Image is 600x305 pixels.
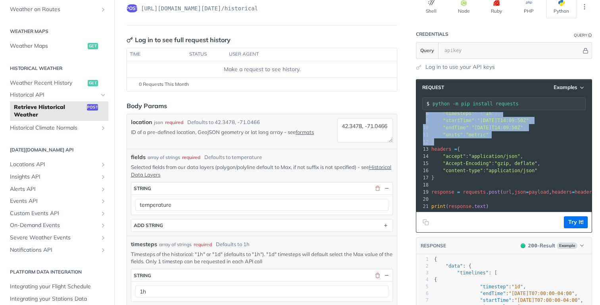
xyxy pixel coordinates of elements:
[6,159,108,171] a: Locations APIShow subpages for Locations API
[448,204,471,209] span: response
[10,246,98,254] span: Notifications API
[383,185,390,192] button: Hide
[154,119,163,126] div: json
[416,138,430,146] div: 12
[100,161,106,168] button: Show subpages for Locations API
[10,197,98,205] span: Events API
[416,131,430,138] div: 11
[517,242,588,250] button: 200200-ResultExample
[6,4,108,16] a: Weather on RoutesShow subpages for Weather on Routes
[131,153,146,161] span: fields
[6,122,108,134] a: Historical Climate NormalsShow subpages for Historical Climate Normals
[10,42,86,50] span: Weather Maps
[554,84,577,91] span: Examples
[420,216,431,228] button: Copy to clipboard
[88,43,98,49] span: get
[100,235,106,241] button: Show subpages for Severe Weather Events
[131,183,392,194] button: string
[457,189,460,195] span: =
[466,132,489,138] span: "metric"
[431,139,434,145] span: }
[416,174,430,181] div: 17
[6,244,108,256] a: Notifications APIShow subpages for Notifications API
[10,6,98,14] span: Weather on Routes
[521,243,525,248] span: 200
[434,270,497,276] span: : [
[416,284,429,290] div: 5
[187,48,226,61] th: status
[416,124,430,131] div: 10
[6,40,108,52] a: Weather Mapsget
[503,189,512,195] span: url
[416,203,430,210] div: 21
[581,3,588,10] svg: More ellipsis
[588,33,592,37] i: Information
[509,291,575,296] span: "[DATE]T07:00:00-04:00"
[226,48,381,61] th: user agent
[148,154,180,161] div: array of strings
[10,234,98,242] span: Severe Weather Events
[443,153,466,159] span: "accept"
[10,295,106,303] span: Integrating your Stations Data
[416,181,430,188] div: 18
[100,210,106,217] button: Show subpages for Custom Events API
[374,272,381,279] button: Delete
[159,241,192,248] div: array of strings
[100,92,106,98] button: Hide subpages for Historical API
[141,4,258,12] span: https://api.tomorrow.io/v4/historical
[165,119,183,126] div: required
[416,110,430,117] div: 8
[557,243,577,249] span: Example
[10,101,108,121] a: Retrieve Historical Weatherpost
[581,47,590,54] button: Hide
[477,118,529,123] span: "[DATE]T14:09:50Z"
[100,247,106,253] button: Show subpages for Notifications API
[575,189,595,195] span: headers
[431,161,540,166] span: : ,
[443,118,474,123] span: "startTime"
[434,256,437,262] span: {
[480,297,512,303] span: "startTime"
[443,161,492,166] span: "Accept-Encoding"
[6,232,108,244] a: Severe Weather EventsShow subpages for Severe Weather Events
[6,208,108,220] a: Custom Events APIShow subpages for Custom Events API
[131,128,334,136] p: ID of a pre-defined location, GeoJSON geometry or lat long array - see
[100,198,106,204] button: Show subpages for Events API
[134,185,151,191] div: string
[528,243,537,249] span: 200
[127,101,167,111] div: Body Params
[88,80,98,86] span: get
[457,270,488,276] span: "timelines"
[443,132,463,138] span: "units"
[420,242,446,250] button: RESPONSE
[100,174,106,180] button: Show subpages for Insights API
[446,263,463,269] span: "data"
[6,195,108,207] a: Events APIShow subpages for Events API
[416,270,429,276] div: 3
[6,65,108,72] h2: Historical Weather
[431,146,460,152] span: {
[552,189,572,195] span: headers
[486,168,537,173] span: "application/json"
[416,146,430,153] div: 13
[416,290,429,297] div: 6
[431,111,500,116] span: : [ ],
[431,153,523,159] span: : ,
[131,240,157,249] span: timesteps
[463,189,486,195] span: requests
[489,189,500,195] span: post
[440,43,581,58] input: apikey
[10,173,98,181] span: Insights API
[187,119,260,126] div: Defaults to 42.3478, -71.0466
[6,281,108,293] a: Integrating your Flight Schedule
[416,196,430,203] div: 20
[100,222,106,229] button: Show subpages for On-Demand Events
[416,276,429,283] div: 4
[296,129,314,135] a: formats
[100,125,106,131] button: Show subpages for Historical Climate Normals
[574,32,592,38] div: QueryInformation
[434,297,583,303] span: : ,
[6,268,108,276] h2: Platform DATA integration
[131,164,391,177] a: Historical Data Layers
[216,241,250,249] div: Defaults to 1h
